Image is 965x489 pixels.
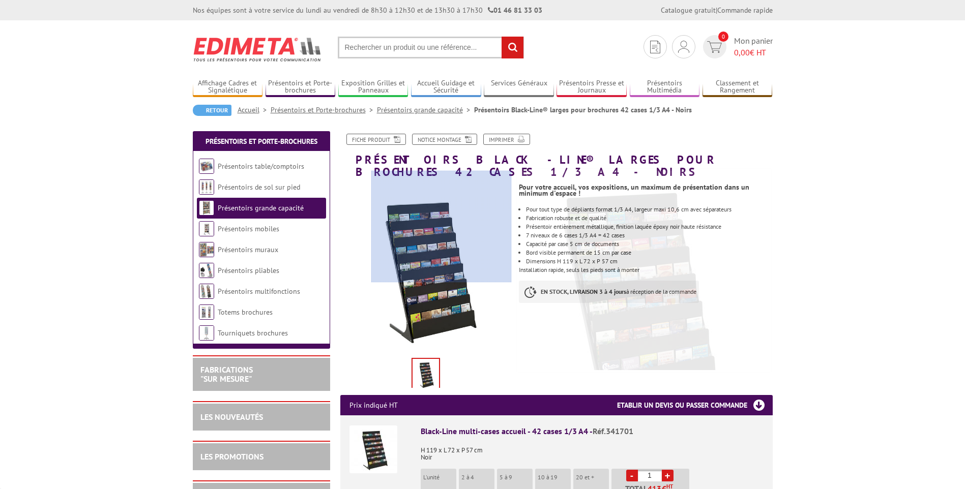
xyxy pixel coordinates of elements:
[349,395,398,415] p: Prix indiqué HT
[484,79,554,96] a: Services Généraux
[338,37,524,58] input: Rechercher un produit ou une référence...
[218,224,279,233] a: Présentoirs mobiles
[218,266,279,275] a: Présentoirs pliables
[271,105,377,114] a: Présentoirs et Porte-brochures
[193,105,231,116] a: Retour
[338,79,408,96] a: Exposition Grilles et Panneaux
[617,395,773,415] h3: Etablir un devis ou passer commande
[483,134,530,145] a: Imprimer
[218,308,273,317] a: Totems brochures
[218,245,278,254] a: Présentoirs muraux
[700,35,773,58] a: devis rapide 0 Mon panier 0,00€ HT
[662,470,674,481] a: +
[218,182,300,192] a: Présentoirs de sol sur pied
[576,474,609,481] p: 20 et +
[661,6,716,15] a: Catalogue gratuit
[421,425,764,437] div: Black-Line multi-cases accueil - 42 cases 1/3 A4 -
[218,287,300,296] a: Présentoirs multifonctions
[678,41,689,53] img: devis rapide
[661,5,773,15] div: |
[346,134,406,145] a: Fiche produit
[218,203,304,212] a: Présentoirs grande capacité
[421,440,764,461] p: H 119 x L 72 x P 57 cm Noir
[200,451,264,462] a: LES PROMOTIONS
[238,105,271,114] a: Accueil
[333,134,780,178] h1: Présentoirs Black-Line® larges pour brochures 42 cases 1/3 A4 - Noirs
[718,32,728,42] span: 0
[193,5,542,15] div: Nos équipes sont à votre service du lundi au vendredi de 8h30 à 12h30 et de 13h30 à 17h30
[206,137,317,146] a: Présentoirs et Porte-brochures
[199,221,214,236] img: Présentoirs mobiles
[626,470,638,481] a: -
[218,162,304,171] a: Présentoirs table/comptoirs
[349,425,397,473] img: Black-Line multi-cases accueil - 42 cases 1/3 A4
[557,79,627,96] a: Présentoirs Presse et Journaux
[538,474,571,481] p: 10 à 19
[199,242,214,257] img: Présentoirs muraux
[483,158,788,463] img: presentoirs_grande_capacite_341701.jpg
[474,105,692,115] li: Présentoirs Black-Line® larges pour brochures 42 cases 1/3 A4 - Noirs
[411,79,481,96] a: Accueil Guidage et Sécurité
[717,6,773,15] a: Commande rapide
[200,364,253,384] a: FABRICATIONS"Sur Mesure"
[502,37,523,58] input: rechercher
[707,41,722,53] img: devis rapide
[377,105,474,114] a: Présentoirs grande capacité
[199,179,214,195] img: Présentoirs de sol sur pied
[218,328,288,338] a: Tourniquets brochures
[199,325,214,341] img: Tourniquets brochures
[412,134,477,145] a: Notice Montage
[734,47,773,58] span: € HT
[630,79,700,96] a: Présentoirs Multimédia
[200,412,263,422] a: LES NOUVEAUTÉS
[199,200,214,216] img: Présentoirs grande capacité
[199,263,214,278] img: Présentoirs pliables
[593,426,633,436] span: Réf.341701
[266,79,336,96] a: Présentoirs et Porte-brochures
[500,474,533,481] p: 5 à 9
[734,47,750,57] span: 0,00
[650,41,660,53] img: devis rapide
[199,159,214,174] img: Présentoirs table/comptoirs
[193,79,263,96] a: Affichage Cadres et Signalétique
[193,30,323,68] img: Edimeta
[199,284,214,299] img: Présentoirs multifonctions
[199,304,214,320] img: Totems brochures
[461,474,494,481] p: 2 à 4
[413,359,439,390] img: presentoirs_grande_capacite_341701.jpg
[734,35,773,58] span: Mon panier
[488,6,542,15] strong: 01 46 81 33 03
[423,474,456,481] p: L'unité
[703,79,773,96] a: Classement et Rangement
